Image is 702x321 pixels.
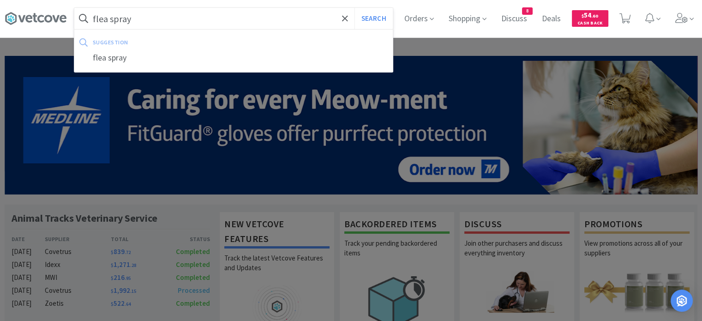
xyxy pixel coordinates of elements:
span: $ [582,13,584,19]
span: 54 [582,11,598,19]
div: flea spray [74,49,393,67]
a: Deals [538,15,564,23]
span: Cash Back [577,21,603,27]
span: 8 [522,8,532,14]
a: $54.60Cash Back [572,6,608,31]
span: . 60 [591,13,598,19]
a: Discuss8 [498,15,531,23]
button: Search [354,8,393,29]
input: Search by item, sku, manufacturer, ingredient, size... [74,8,393,29]
div: suggestion [93,35,258,49]
div: Open Intercom Messenger [671,290,693,312]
